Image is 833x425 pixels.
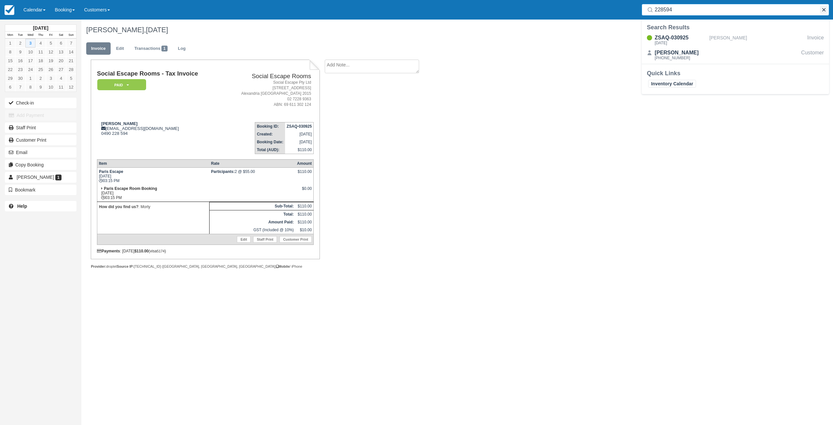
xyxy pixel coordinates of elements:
a: 10 [25,48,35,56]
a: 1 [25,74,35,83]
a: 11 [56,83,66,92]
td: [DATE] 03:15 PM [97,167,209,185]
div: : [DATE] (visa ) [97,249,314,253]
a: Customer Print [5,135,76,145]
a: 1 [5,39,15,48]
th: Total (AUD): [255,146,285,154]
a: 11 [35,48,46,56]
strong: [DATE] [33,25,48,31]
th: Amount [295,159,314,167]
button: Check-in [5,98,76,108]
a: 15 [5,56,15,65]
th: Wed [25,32,35,39]
a: 4 [56,74,66,83]
strong: [PERSON_NAME] [101,121,138,126]
a: Inventory Calendar [648,80,696,88]
a: 17 [25,56,35,65]
a: 28 [66,65,76,74]
b: Help [17,204,27,209]
th: Thu [35,32,46,39]
a: 4 [35,39,46,48]
a: 14 [66,48,76,56]
img: checkfront-main-nav-mini-logo.png [5,5,14,15]
strong: Mobile [276,264,290,268]
a: 29 [5,74,15,83]
td: $110.00 [295,210,314,218]
td: $10.00 [295,226,314,234]
a: 5 [66,74,76,83]
a: 6 [5,83,15,92]
strong: Paris Escape Room Booking [104,186,157,191]
strong: Participants [211,169,235,174]
address: Social Escape Pty Ltd [STREET_ADDRESS] Alexandria [GEOGRAPHIC_DATA] 2015 02 7228 9363 ABN: 69 611... [224,80,311,108]
a: Paid [97,79,144,91]
a: 18 [35,56,46,65]
span: [DATE] [146,26,168,34]
div: [EMAIL_ADDRESS][DOMAIN_NAME] 0490 228 594 [97,121,221,136]
th: Mon [5,32,15,39]
a: 22 [5,65,15,74]
a: 26 [46,65,56,74]
button: Add Payment [5,110,76,120]
a: 20 [56,56,66,65]
a: 19 [46,56,56,65]
th: Fri [46,32,56,39]
a: 5 [46,39,56,48]
a: Staff Print [253,236,277,243]
a: 30 [15,74,25,83]
a: 2 [35,74,46,83]
a: 8 [5,48,15,56]
div: [PHONE_NUMBER] [655,56,707,60]
h2: Social Escape Rooms [224,73,311,80]
div: $0.00 [297,186,312,196]
a: 3 [46,74,56,83]
th: Sub-Total: [210,202,295,210]
div: ZSAQ-030925 [655,34,707,42]
a: 13 [56,48,66,56]
div: Customer [801,49,824,61]
td: [DATE] [285,138,314,146]
a: 7 [15,83,25,92]
a: 24 [25,65,35,74]
td: [DATE] 03:15 PM [97,185,209,202]
th: Sat [56,32,66,39]
a: [PERSON_NAME][PHONE_NUMBER]Customer [642,49,829,61]
th: Tue [15,32,25,39]
div: Quick Links [647,69,824,77]
a: 21 [66,56,76,65]
a: Log [173,42,191,55]
button: Copy Booking [5,160,76,170]
th: Item [97,159,209,167]
td: 2 @ $55.00 [210,167,295,185]
a: ZSAQ-030925[DATE][PERSON_NAME]Invoice [642,34,829,46]
td: $110.00 [295,218,314,226]
a: 8 [25,83,35,92]
a: 12 [46,48,56,56]
span: [PERSON_NAME] [17,175,54,180]
div: [PERSON_NAME] [709,34,805,46]
th: Total: [210,210,295,218]
a: 16 [15,56,25,65]
td: GST (Included @ 10%) [210,226,295,234]
strong: How did you find us? [99,205,138,209]
div: $110.00 [297,169,312,179]
em: Paid [97,79,146,91]
a: Customer Print [280,236,312,243]
a: 9 [35,83,46,92]
button: Email [5,147,76,158]
div: [DATE] [655,41,707,45]
div: [PERSON_NAME] [655,49,707,57]
div: Search Results [647,23,824,31]
td: [DATE] [285,130,314,138]
a: Staff Print [5,122,76,133]
input: Search ( / ) [655,4,819,16]
a: 2 [15,39,25,48]
span: 1 [161,46,168,51]
p: : Morty [99,204,208,210]
a: 23 [15,65,25,74]
button: Bookmark [5,185,76,195]
a: [PERSON_NAME] 1 [5,172,76,182]
strong: Source IP: [117,264,134,268]
a: 10 [46,83,56,92]
strong: ZSAQ-030925 [287,124,312,129]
